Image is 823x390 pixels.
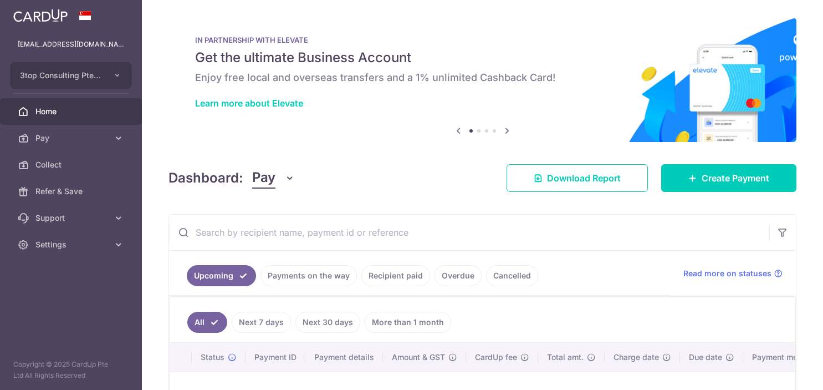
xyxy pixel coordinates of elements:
[35,159,109,170] span: Collect
[195,36,770,44] p: IN PARTNERSHIP WITH ELEVATE
[10,62,132,89] button: 3top Consulting Pte Ltd
[661,164,796,192] a: Create Payment
[35,106,109,117] span: Home
[187,265,256,286] a: Upcoming
[35,186,109,197] span: Refer & Save
[20,70,102,81] span: 3top Consulting Pte Ltd
[547,352,584,363] span: Total amt.
[246,343,305,372] th: Payment ID
[702,171,769,185] span: Create Payment
[392,352,445,363] span: Amount & GST
[683,268,771,279] span: Read more on statuses
[260,265,357,286] a: Payments on the way
[201,352,224,363] span: Status
[168,18,796,142] img: Renovation banner
[365,312,451,333] a: More than 1 month
[195,71,770,84] h6: Enjoy free local and overseas transfers and a 1% unlimited Cashback Card!
[252,168,295,189] button: Pay
[507,164,648,192] a: Download Report
[195,98,303,109] a: Learn more about Elevate
[252,168,275,189] span: Pay
[614,352,659,363] span: Charge date
[689,352,722,363] span: Due date
[195,49,770,67] h5: Get the ultimate Business Account
[35,239,109,250] span: Settings
[475,352,517,363] span: CardUp fee
[18,39,124,50] p: [EMAIL_ADDRESS][DOMAIN_NAME]
[295,312,360,333] a: Next 30 days
[361,265,430,286] a: Recipient paid
[187,312,227,333] a: All
[232,312,291,333] a: Next 7 days
[35,212,109,224] span: Support
[305,343,383,372] th: Payment details
[486,265,538,286] a: Cancelled
[169,215,769,250] input: Search by recipient name, payment id or reference
[35,133,109,144] span: Pay
[13,9,68,22] img: CardUp
[168,168,243,188] h4: Dashboard:
[547,171,621,185] span: Download Report
[434,265,482,286] a: Overdue
[683,268,783,279] a: Read more on statuses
